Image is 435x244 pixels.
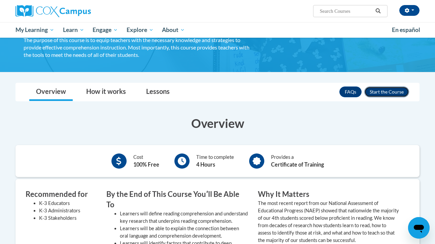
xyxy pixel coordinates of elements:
[59,22,89,38] a: Learn
[364,86,409,97] button: Enroll
[271,161,324,168] b: Certificate of Training
[139,83,176,101] a: Lessons
[15,115,420,132] h3: Overview
[15,26,54,34] span: My Learning
[39,214,96,222] li: K-3 Stakeholders
[63,26,84,34] span: Learn
[133,153,159,169] div: Cost
[120,225,248,240] li: Learners will be able to explain the connection between oral language and comprehension development.
[388,23,425,37] a: En español
[271,153,324,169] div: Provides a
[15,5,143,17] a: Cox Campus
[106,189,248,210] h3: By the End of This Course Youʹll Be Able To
[127,26,154,34] span: Explore
[373,7,383,15] button: Search
[120,210,248,225] li: Learners will define reading comprehension and understand key research that underpins reading com...
[339,86,362,97] a: FAQs
[158,22,190,38] a: About
[15,5,91,17] img: Cox Campus
[196,161,215,168] b: 4 Hours
[29,83,73,101] a: Overview
[196,153,234,169] div: Time to complete
[392,26,420,33] span: En español
[93,26,118,34] span: Engage
[408,217,430,239] iframe: Button to launch messaging window
[162,26,185,34] span: About
[258,189,399,200] h3: Why It Matters
[5,22,430,38] div: Main menu
[26,189,96,200] h3: Recommended for
[133,161,159,168] b: 100% Free
[79,83,133,101] a: How it works
[24,36,256,59] div: The purpose of this course is to equip teachers with the necessary knowledge and strategies to pr...
[39,207,96,214] li: K-3 Administrators
[88,22,122,38] a: Engage
[39,200,96,207] li: K-3 Educators
[258,200,399,243] value: The most recent report from our National Assessment of Educational Progress (NAEP) showed that na...
[122,22,158,38] a: Explore
[319,7,373,15] input: Search Courses
[11,22,59,38] a: My Learning
[399,5,420,16] button: Account Settings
